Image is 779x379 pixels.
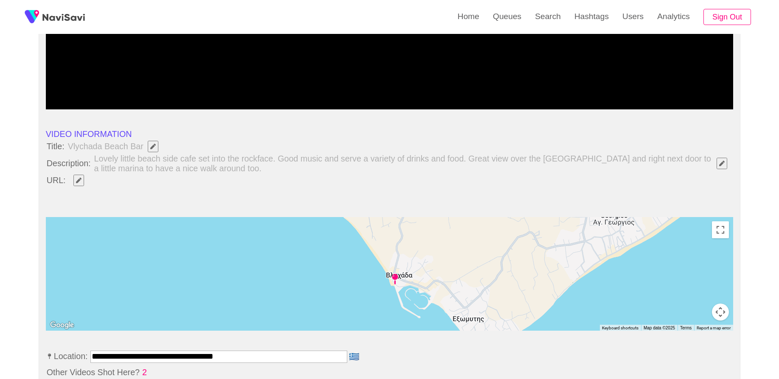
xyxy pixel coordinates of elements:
[712,304,729,320] button: Map camera controls
[602,325,638,331] button: Keyboard shortcuts
[149,144,157,149] span: Edit Field
[46,159,92,168] span: Description:
[348,353,360,361] span: 🇬🇷
[717,158,727,169] button: Edit Field
[718,161,726,166] span: Edit Field
[148,141,158,152] button: Edit Field
[46,176,67,185] span: URL:
[75,178,82,183] span: Edit Field
[48,320,76,331] img: Google
[46,142,65,151] span: Title:
[644,326,675,330] span: Map data ©2025
[73,175,84,186] button: Edit Field
[697,326,731,330] a: Report a map error
[46,351,89,361] span: Location:
[46,129,734,139] li: VIDEO INFORMATION
[703,9,751,25] button: Sign Out
[141,368,148,377] span: 2
[680,326,692,330] a: Terms (opens in new tab)
[46,368,141,377] span: Other Videos Shot Here?
[93,154,733,173] span: Lovely little beach side cafe set into the rockface. Good music and serve a variety of drinks and...
[21,6,42,28] img: fireSpot
[42,13,85,21] img: fireSpot
[67,140,163,153] span: Vlychada Beach Bar
[48,320,76,331] a: Open this area in Google Maps (opens a new window)
[712,221,729,238] button: Toggle fullscreen view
